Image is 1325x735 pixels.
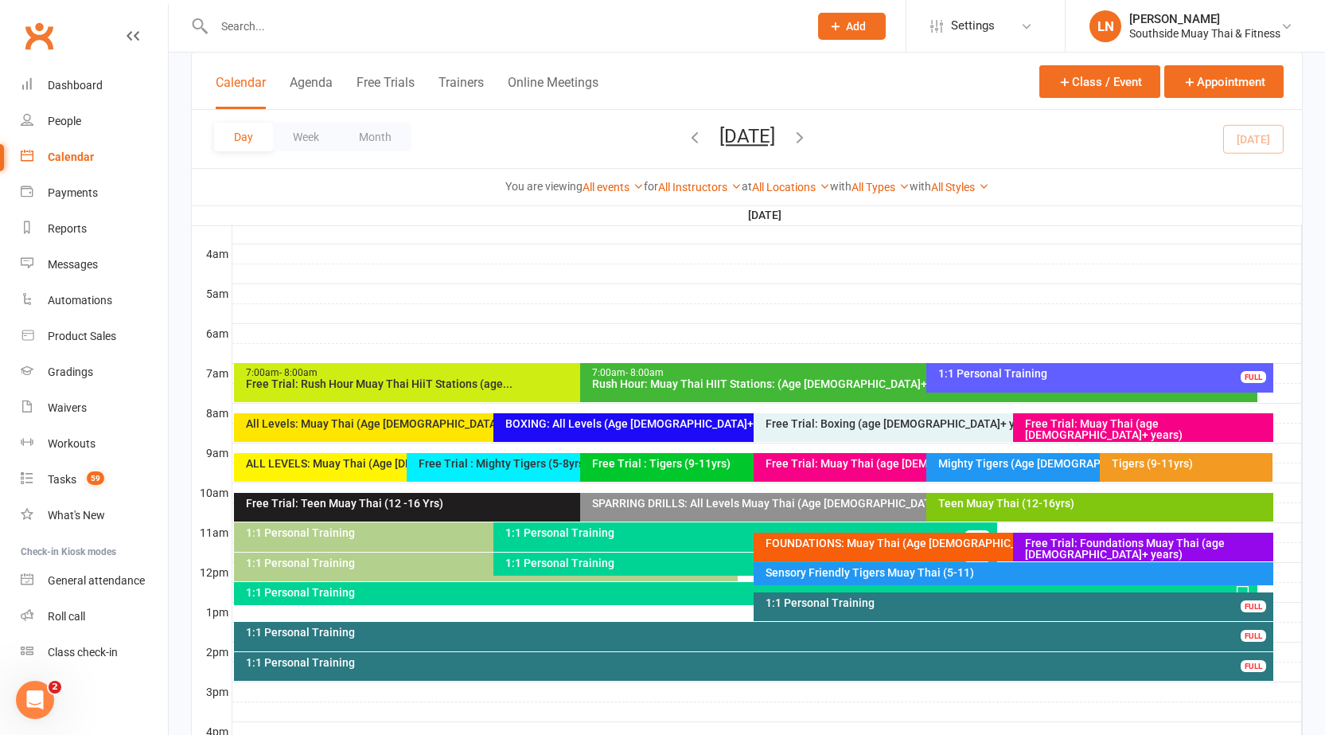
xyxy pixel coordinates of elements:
div: FULL [1241,371,1266,383]
span: 59 [87,471,104,485]
div: Southside Muay Thai & Fitness [1129,26,1280,41]
th: 6am [192,323,232,343]
div: 1:1 Personal Training [245,627,1270,638]
a: All Styles [931,181,989,194]
button: Agenda [290,75,333,109]
th: 5am [192,283,232,303]
div: BOXING: All Levels (Age [DEMOGRAPHIC_DATA]+) [505,418,994,429]
span: 2 [49,681,61,694]
a: All Instructors [658,181,742,194]
strong: You are viewing [505,180,583,193]
button: Month [339,123,411,151]
a: Reports [21,211,168,247]
th: 1pm [192,602,232,622]
div: FULL [1241,660,1266,672]
th: 9am [192,443,232,463]
button: Add [818,13,886,40]
th: [DATE] [232,205,1302,225]
div: Sensory Friendly Tigers Muay Thai (5-11) [765,567,1270,578]
div: General attendance [48,574,145,587]
th: 10am [192,483,232,502]
a: Tasks 59 [21,462,168,498]
th: 7am [192,363,232,383]
strong: with [910,180,931,193]
div: 7:00am [591,368,1254,378]
div: All Levels: Muay Thai (Age [DEMOGRAPHIC_DATA]+) [245,418,735,429]
div: Product Sales [48,330,116,342]
div: Calendar [48,151,94,163]
div: 1:1 Personal Training [245,587,1254,598]
div: What's New [48,509,105,522]
div: People [48,115,81,127]
div: Mighty Tigers (Age [DEMOGRAPHIC_DATA]) [937,458,1253,469]
button: Day [214,123,273,151]
a: What's New [21,498,168,534]
div: Class check-in [48,646,118,659]
a: People [21,104,168,139]
a: Roll call [21,599,168,635]
div: Rush Hour: Muay Thai HIIT Stations: (Age [DEMOGRAPHIC_DATA]+) [591,378,1254,389]
div: 1:1 Personal Training [937,368,1269,379]
div: FULL [1241,600,1266,612]
div: Tigers (9-11yrs) [1111,458,1270,469]
a: Product Sales [21,319,168,354]
div: 1:1 Personal Training [245,657,1270,668]
div: Payments [48,186,98,199]
div: ALL LEVELS: Muay Thai (Age [DEMOGRAPHIC_DATA]+) [245,458,561,469]
div: Free Trial: Muay Thai (age [DEMOGRAPHIC_DATA]+ years) [765,458,1081,469]
th: 4am [192,244,232,264]
th: 8am [192,403,232,423]
a: Dashboard [21,68,168,104]
a: Gradings [21,354,168,390]
a: Class kiosk mode [21,635,168,670]
div: 1:1 Personal Training [505,527,994,538]
div: Waivers [48,401,87,414]
div: Gradings [48,366,93,378]
div: Workouts [48,437,95,450]
button: Week [273,123,339,151]
th: 12pm [192,562,232,582]
div: Reports [48,222,87,235]
div: FULL [965,530,990,542]
div: Free Trial : Tigers (9-11yrs) [591,458,907,469]
div: LN [1089,10,1121,42]
a: Calendar [21,139,168,175]
button: Class / Event [1039,65,1160,98]
div: Free Trial: Boxing (age [DEMOGRAPHIC_DATA]+ years) [765,418,1254,429]
div: 7:00am [245,368,908,378]
div: Automations [48,294,112,307]
div: 1:1 Personal Training [245,557,735,569]
button: Free Trials [357,75,415,109]
strong: at [742,180,752,193]
div: Teen Muay Thai (12-16yrs) [937,498,1269,509]
div: Tasks [48,473,76,486]
div: Roll call [48,610,85,623]
a: Clubworx [19,16,59,56]
button: Appointment [1164,65,1284,98]
div: 1:1 Personal Training [505,557,994,569]
div: Free Trial: Foundations Muay Thai (age [DEMOGRAPHIC_DATA]+ years) [1024,538,1270,560]
a: Waivers [21,390,168,426]
div: 1:1 Personal Training [245,527,735,538]
strong: for [644,180,658,193]
div: 1:1 Personal Training [765,597,1270,608]
a: Workouts [21,426,168,462]
div: FULL [1241,630,1266,642]
iframe: Intercom live chat [16,681,54,719]
button: Trainers [438,75,484,109]
button: [DATE] [719,125,775,147]
button: Online Meetings [508,75,598,109]
a: All Locations [752,181,830,194]
a: All Types [852,181,910,194]
button: Calendar [216,75,266,109]
span: Add [846,20,866,33]
div: Free Trial: Muay Thai (age [DEMOGRAPHIC_DATA]+ years) [1024,418,1270,440]
th: 2pm [192,642,232,662]
strong: with [830,180,852,193]
span: - 8:00am [279,367,318,378]
a: Messages [21,247,168,283]
div: SPARRING DRILLS: All Levels Muay Thai (Age [DEMOGRAPHIC_DATA]+) [591,498,1254,509]
input: Search... [209,15,797,37]
div: Dashboard [48,79,103,92]
div: Free Trial: Rush Hour Muay Thai HiiT Stations (age... [245,378,908,389]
